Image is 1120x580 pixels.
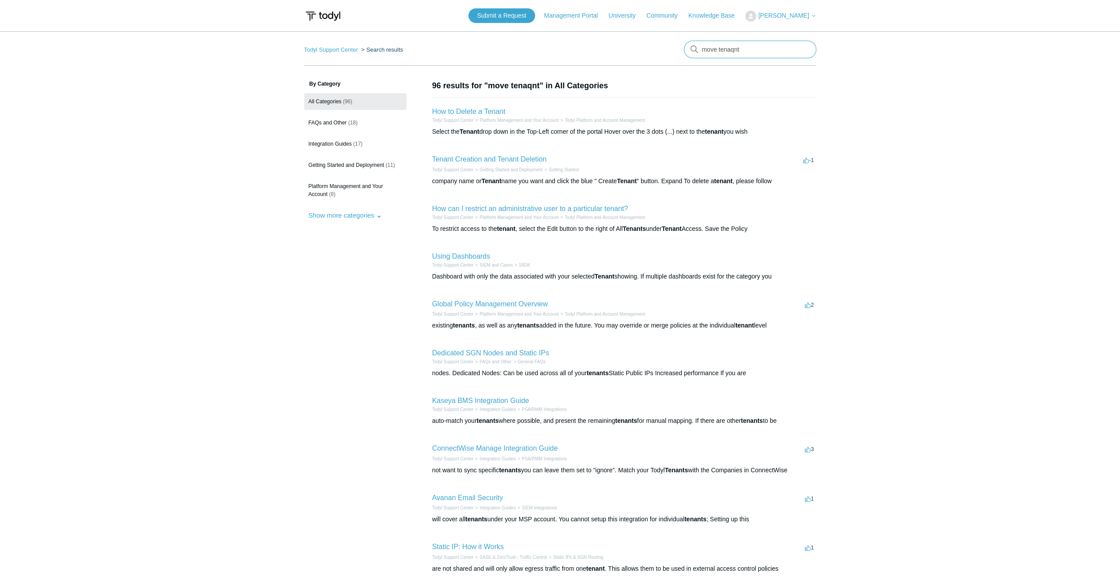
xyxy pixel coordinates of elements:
[549,167,578,172] a: Getting Started
[522,456,567,461] a: PSA/RMM Integrations
[304,207,386,223] button: Show more categories
[482,177,502,185] em: Tenant
[741,417,763,424] em: tenants
[309,120,347,126] span: FAQs and Other
[473,262,513,268] li: SIEM and Cases
[432,166,474,173] li: Todyl Support Center
[432,407,474,412] a: Todyl Support Center
[329,191,336,197] span: (8)
[432,543,504,550] a: Static IP: How it Works
[516,456,567,462] li: PSA/RMM Integrations
[304,46,358,53] a: Todyl Support Center
[432,312,474,316] a: Todyl Support Center
[516,406,567,413] li: PSA/RMM Integrations
[304,80,407,88] h3: By Category
[432,177,816,186] div: company name or name you want and click the blue " Create " button. Expand To delete a , please f...
[304,46,360,53] li: Todyl Support Center
[473,166,543,173] li: Getting Started and Deployment
[432,444,558,452] a: ConnectWise Manage Integration Guide
[608,11,644,20] a: University
[684,41,816,58] input: Search
[432,214,474,221] li: Todyl Support Center
[432,369,816,378] div: nodes. Dedicated Nodes: Can be used across all of your Static Public IPs Increased performance If...
[465,516,487,523] em: tenants
[432,406,474,413] li: Todyl Support Center
[805,495,814,502] span: 1
[662,225,682,232] em: Tenant
[544,11,607,20] a: Management Portal
[558,117,645,124] li: Todyl Platform and Account Management
[516,505,557,511] li: SIEM Integrations
[432,263,474,267] a: Todyl Support Center
[348,120,358,126] span: (18)
[479,312,558,316] a: Platform Management and Your Account
[565,215,645,220] a: Todyl Platform and Account Management
[432,224,816,234] div: To restrict access to the , select the Edit button to the right of All under Access. Save the Policy
[460,128,479,135] em: Tenant
[432,117,474,124] li: Todyl Support Center
[432,358,474,365] li: Todyl Support Center
[622,225,646,232] em: Tenants
[304,157,407,173] a: Getting Started and Deployment (11)
[432,205,628,212] a: How can I restrict an administrative user to a particular tenant?
[479,167,543,172] a: Getting Started and Deployment
[432,300,548,308] a: Global Policy Management Overview
[565,118,645,123] a: Todyl Platform and Account Management
[565,312,645,316] a: Todyl Platform and Account Management
[353,141,362,147] span: (17)
[473,554,547,561] li: SASE & ZeroTrust - Traffic Control
[543,166,578,173] li: Getting Started
[309,98,342,105] span: All Categories
[479,505,516,510] a: Integration Guides
[512,358,546,365] li: General FAQs
[304,136,407,152] a: Integration Guides (17)
[359,46,403,53] li: Search results
[309,141,352,147] span: Integration Guides
[547,554,603,561] li: Static IPs & SGN Routing
[304,114,407,131] a: FAQs and Other (18)
[432,555,474,560] a: Todyl Support Center
[432,262,474,268] li: Todyl Support Center
[432,311,474,317] li: Todyl Support Center
[453,322,475,329] em: tenants
[309,162,384,168] span: Getting Started and Deployment
[586,565,605,572] em: tenant
[479,118,558,123] a: Platform Management and Your Account
[432,456,474,462] li: Todyl Support Center
[473,311,558,317] li: Platform Management and Your Account
[522,505,557,510] a: SIEM Integrations
[479,456,516,461] a: Integration Guides
[479,263,513,267] a: SIEM and Cases
[519,263,529,267] a: SIEM
[432,272,816,281] div: Dashboard with only the data associated with your selected showing. If multiple dashboards exist ...
[432,466,816,475] div: not want to sync specific you can leave them set to "ignore". Match your Todyl with the Companies...
[432,494,503,501] a: Avanan Email Security
[432,397,529,404] a: Kaseya BMS Integration Guide
[479,555,547,560] a: SASE & ZeroTrust - Traffic Control
[479,359,511,364] a: FAQs and Other
[432,167,474,172] a: Todyl Support Center
[803,157,814,163] span: -1
[343,98,352,105] span: (96)
[432,118,474,123] a: Todyl Support Center
[432,359,474,364] a: Todyl Support Center
[499,467,521,474] em: tenants
[705,128,724,135] em: tenant
[758,12,809,19] span: [PERSON_NAME]
[304,8,342,24] img: Todyl Support Center Help Center home page
[479,215,558,220] a: Platform Management and Your Account
[432,505,474,510] a: Todyl Support Center
[558,311,645,317] li: Todyl Platform and Account Management
[522,407,567,412] a: PSA/RMM Integrations
[714,177,732,185] em: tenant
[432,564,816,573] div: are not shared and will only allow egress traffic from one . This allows them to be used in exter...
[432,108,505,115] a: How to Delete a Tenant
[432,515,816,524] div: will cover all under your MSP account. You cannot setup this integration for individual ; Setting...
[432,349,549,357] a: Dedicated SGN Nodes and Static IPs
[595,273,615,280] em: Tenant
[432,416,816,426] div: auto-match your where possible, and present the remaining for manual mapping. If there are other ...
[432,456,474,461] a: Todyl Support Center
[735,322,754,329] em: tenant
[304,93,407,110] a: All Categories (96)
[805,544,814,551] span: 1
